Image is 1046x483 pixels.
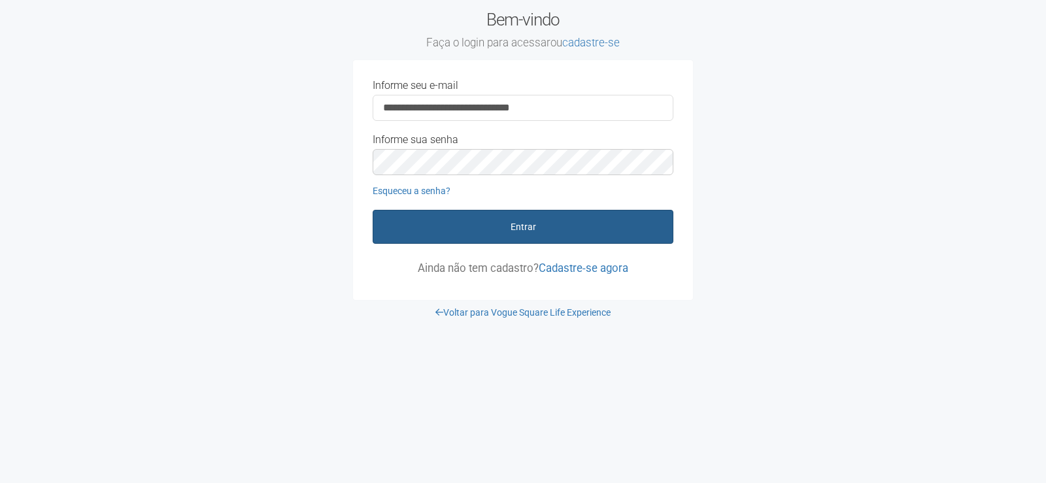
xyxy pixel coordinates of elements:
[353,10,693,50] h2: Bem-vindo
[435,307,611,318] a: Voltar para Vogue Square Life Experience
[539,261,628,275] a: Cadastre-se agora
[373,210,673,244] button: Entrar
[562,36,620,49] a: cadastre-se
[373,80,458,92] label: Informe seu e-mail
[373,262,673,274] p: Ainda não tem cadastro?
[550,36,620,49] span: ou
[373,186,450,196] a: Esqueceu a senha?
[373,134,458,146] label: Informe sua senha
[353,36,693,50] small: Faça o login para acessar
